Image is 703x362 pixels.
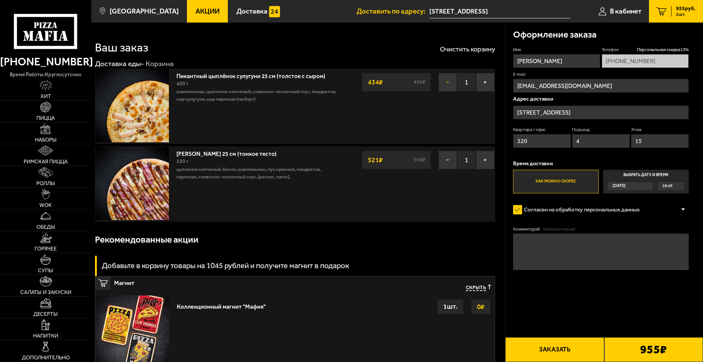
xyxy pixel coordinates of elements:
h3: Оформление заказа [513,30,596,39]
div: Корзина [146,59,174,68]
span: Дунайский проспект, 7к3 [429,5,570,18]
input: Ваш адрес доставки [429,5,570,18]
span: Десерты [33,311,58,317]
a: [PERSON_NAME] 25 см (тонкое тесто) [176,148,284,157]
b: 955 ₽ [640,344,667,355]
input: +7 ( [602,54,689,68]
button: − [438,73,457,92]
span: Хит [41,94,51,99]
button: − [438,151,457,169]
span: Персональная скидка 13 % [637,47,689,53]
img: 15daf4d41897b9f0e9f617042186c801.svg [269,6,280,17]
span: [DATE] [613,182,626,190]
h3: Добавьте в корзину товары на 1045 рублей и получите магнит в подарок [102,262,349,269]
p: цыпленок копченый, бекон, шампиньоны, лук красный, моцарелла, пармезан, сливочно-чесночный соус, ... [176,166,339,180]
span: Обеды [36,224,55,229]
label: Этаж [631,127,689,133]
strong: 521 ₽ [366,153,385,167]
span: WOK [39,202,52,208]
label: Имя [513,47,600,53]
label: Комментарий [513,226,689,232]
span: Магнит [114,276,354,286]
span: Горячее [35,246,57,251]
span: Доставка [236,8,268,15]
span: Доставить по адресу: [357,8,429,15]
span: 320 г [176,158,189,164]
div: Коллекционный магнит "Мафия" [177,299,266,310]
span: В кабинет [610,8,641,15]
label: Как можно скорее [513,170,599,193]
span: 1 [457,151,476,169]
button: + [476,151,495,169]
span: (необязательно) [543,226,575,232]
a: Доставка еды- [95,59,144,68]
label: Согласен на обработку персональных данных [513,202,647,217]
label: Телефон [602,47,689,53]
button: + [476,73,495,92]
a: Пикантный цыплёнок сулугуни 25 см (толстое с сыром) [176,70,333,80]
button: Заказать [505,337,604,362]
p: шампиньоны, цыпленок копченый, сливочно-чесночный соус, моцарелла, сыр сулугуни, сыр пармезан (на... [176,88,339,103]
label: E-mail [513,71,689,77]
button: Скрыть [466,284,491,291]
span: Скрыть [466,284,486,291]
label: Выбрать дату и время [603,170,689,193]
span: Салаты и закуски [20,290,71,295]
p: Время доставки [513,161,689,166]
button: Очистить корзину [440,46,495,53]
span: 955 руб. [676,6,695,11]
span: 1 [457,73,476,92]
span: 400 г [176,80,189,87]
label: Подъезд [572,127,630,133]
input: Имя [513,54,600,68]
span: Акции [196,8,220,15]
span: Супы [38,268,53,273]
span: 2 шт. [676,12,695,17]
span: 18:45 [662,182,673,190]
span: Римская пицца [24,159,68,164]
span: Напитки [33,333,58,338]
div: 1 шт. [437,299,464,314]
span: [GEOGRAPHIC_DATA] [110,8,179,15]
input: @ [513,79,689,93]
h1: Ваш заказ [95,42,148,53]
span: Дополнительно [22,355,70,360]
p: Адрес доставки [513,96,689,102]
s: 499 ₽ [412,80,427,85]
h3: Рекомендованные акции [95,235,199,244]
label: Квартира / офис [513,127,571,133]
strong: 0 ₽ [475,300,486,314]
span: Пицца [36,115,55,121]
strong: 434 ₽ [366,75,385,89]
span: Наборы [35,137,57,142]
s: 599 ₽ [412,157,427,163]
span: Роллы [36,181,55,186]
